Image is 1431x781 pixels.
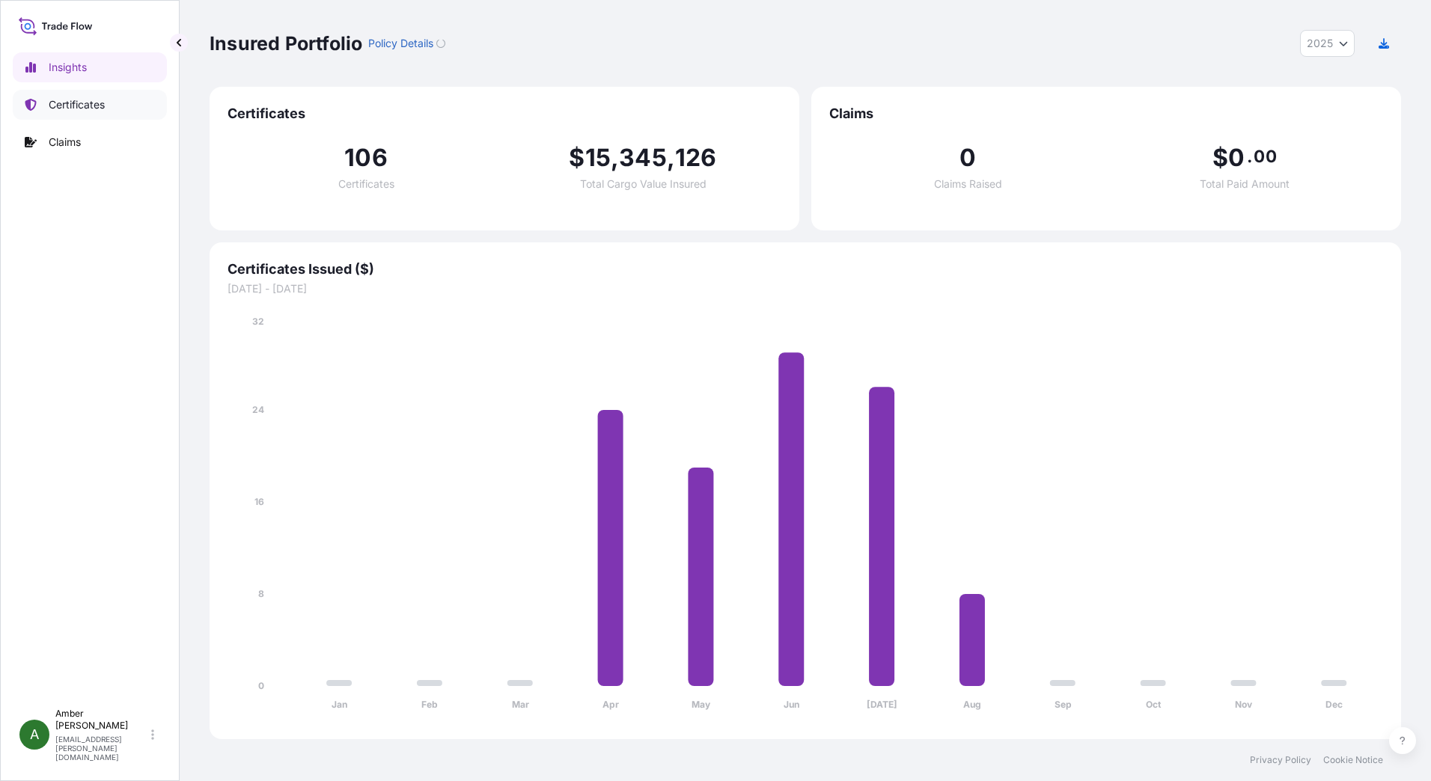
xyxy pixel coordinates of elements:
tspan: [DATE] [867,699,897,710]
tspan: Jan [332,699,347,710]
tspan: Oct [1146,699,1162,710]
tspan: Nov [1235,699,1253,710]
p: Insights [49,60,87,75]
span: Claims Raised [934,179,1002,189]
button: Year Selector [1300,30,1355,57]
a: Privacy Policy [1250,754,1311,766]
tspan: Jun [784,699,799,710]
p: Amber [PERSON_NAME] [55,708,148,732]
tspan: 32 [252,316,264,327]
span: [DATE] - [DATE] [228,281,1383,296]
tspan: 8 [258,588,264,599]
tspan: Apr [602,699,619,710]
a: Insights [13,52,167,82]
span: Certificates [338,179,394,189]
span: 2025 [1307,36,1333,51]
button: Loading [436,31,445,55]
span: $ [569,146,585,170]
tspan: May [692,699,711,710]
span: Certificates [228,105,781,123]
span: 0 [1228,146,1245,170]
span: , [611,146,619,170]
div: Loading [436,39,445,48]
tspan: Dec [1325,699,1343,710]
p: [EMAIL_ADDRESS][PERSON_NAME][DOMAIN_NAME] [55,735,148,762]
p: Claims [49,135,81,150]
a: Certificates [13,90,167,120]
tspan: 16 [254,496,264,507]
span: 00 [1254,150,1276,162]
span: Total Cargo Value Insured [580,179,707,189]
span: A [30,727,39,742]
span: 0 [959,146,976,170]
tspan: 24 [252,404,264,415]
span: 345 [619,146,667,170]
span: $ [1212,146,1228,170]
p: Policy Details [368,36,433,51]
a: Cookie Notice [1323,754,1383,766]
tspan: Mar [512,699,529,710]
span: 106 [344,146,388,170]
p: Insured Portfolio [210,31,362,55]
tspan: Feb [421,699,438,710]
span: Claims [829,105,1383,123]
tspan: Aug [963,699,981,710]
span: . [1247,150,1252,162]
span: , [667,146,675,170]
tspan: 0 [258,680,264,691]
p: Certificates [49,97,105,112]
span: Total Paid Amount [1200,179,1290,189]
span: Certificates Issued ($) [228,260,1383,278]
span: 15 [585,146,611,170]
tspan: Sep [1055,699,1072,710]
a: Claims [13,127,167,157]
span: 126 [675,146,717,170]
